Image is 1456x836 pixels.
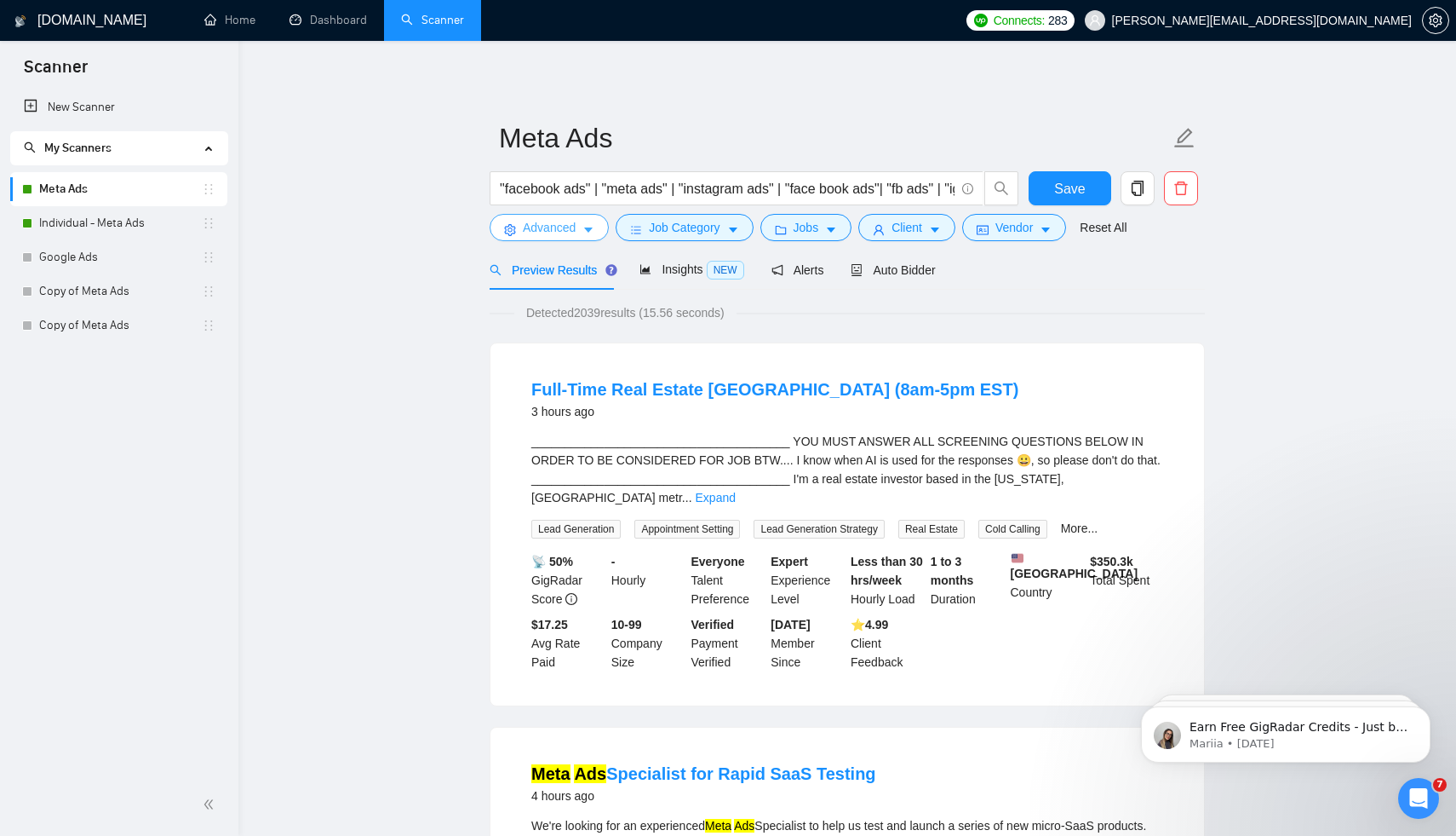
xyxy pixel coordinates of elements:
a: setting [1422,14,1449,27]
span: Vendor [995,218,1033,237]
div: Payment Verified [688,615,768,672]
span: Scanner [10,55,101,90]
span: idcard [977,223,989,236]
a: Full-Time Real Estate [GEOGRAPHIC_DATA] (8am-5pm EST) [531,380,1018,399]
b: [GEOGRAPHIC_DATA] [1011,552,1138,580]
img: 🇺🇸 [1012,552,1023,564]
div: 3 hours ago [531,401,1018,422]
span: bars [630,223,642,236]
span: setting [504,223,516,236]
span: Client [891,218,922,237]
button: folderJobscaret-down [760,214,852,241]
img: upwork-logo.png [974,14,988,27]
span: info-circle [962,183,973,194]
span: edit [1173,127,1195,149]
button: copy [1121,171,1155,205]
span: caret-down [929,223,941,236]
b: [DATE] [771,618,810,631]
b: Everyone [691,555,745,568]
span: Lead Generation Strategy [754,520,884,539]
span: caret-down [727,223,739,236]
button: setting [1422,7,1449,34]
b: $ 350.3k [1090,555,1133,568]
span: holder [202,251,215,264]
span: My Scanners [44,141,112,155]
span: Job Category [649,218,719,237]
span: folder [775,223,787,236]
div: Company Size [608,615,688,672]
a: Copy of Meta Ads [39,274,202,308]
li: New Scanner [10,90,227,124]
b: $17.25 [531,618,568,631]
span: search [490,264,502,276]
button: delete [1164,171,1198,205]
li: Individual - Meta Ads [10,206,227,240]
a: Reset All [1080,218,1126,237]
mark: Ads [734,819,754,833]
a: dashboardDashboard [289,13,367,27]
span: Save [1054,178,1085,199]
span: Lead Generation [531,520,621,539]
div: Avg Rate Paid [528,615,608,672]
span: Real Estate [898,520,965,539]
span: caret-down [825,223,837,236]
mark: Meta [531,764,570,783]
b: Less than 30 hrs/week [851,555,923,587]
b: 10-99 [611,618,642,631]
span: Detected 2039 results (15.56 seconds) [514,303,737,322]
span: holder [202,285,215,298]
span: 7 [1433,778,1447,792]
input: Scanner name... [499,117,1170,159]
span: caret-down [1040,223,1052,236]
span: Advanced [523,218,576,237]
a: searchScanner [401,13,464,27]
button: barsJob Categorycaret-down [616,214,753,241]
iframe: Intercom live chat [1398,778,1439,819]
b: 📡 50% [531,555,573,568]
li: Copy of Meta Ads [10,274,227,308]
span: caret-down [582,223,594,236]
div: Duration [927,552,1007,608]
mark: Ads [574,764,606,783]
mark: Meta [705,819,731,833]
span: delete [1165,181,1197,196]
span: NEW [707,261,744,280]
span: Auto Bidder [851,263,935,277]
span: copy [1121,181,1154,196]
div: Client Feedback [847,615,927,672]
input: Search Freelance Jobs... [500,178,954,199]
div: Total Spent [1086,552,1167,608]
div: Experience Level [767,552,847,608]
span: Cold Calling [978,520,1047,539]
span: search [24,141,36,153]
button: search [984,171,1018,205]
li: Meta Ads [10,172,227,206]
button: settingAdvancedcaret-down [490,214,609,241]
a: Meta Ads [39,172,202,206]
span: Connects: [994,11,1045,30]
a: Meta AdsSpecialist for Rapid SaaS Testing [531,764,876,783]
span: Insights [639,262,743,276]
a: Google Ads [39,240,202,274]
div: Member Since [767,615,847,672]
span: robot [851,264,863,276]
span: search [985,181,1017,196]
span: holder [202,182,215,196]
img: logo [14,8,26,35]
iframe: Intercom notifications message [1115,671,1456,790]
a: Copy of Meta Ads [39,308,202,343]
b: Expert [771,555,808,568]
b: - [611,555,616,568]
span: My Scanners [24,141,112,155]
button: idcardVendorcaret-down [962,214,1066,241]
div: GigRadar Score [528,552,608,608]
a: homeHome [204,13,255,27]
b: ⭐️ 4.99 [851,618,888,631]
span: setting [1423,14,1448,27]
span: double-left [203,796,220,813]
div: Hourly Load [847,552,927,608]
